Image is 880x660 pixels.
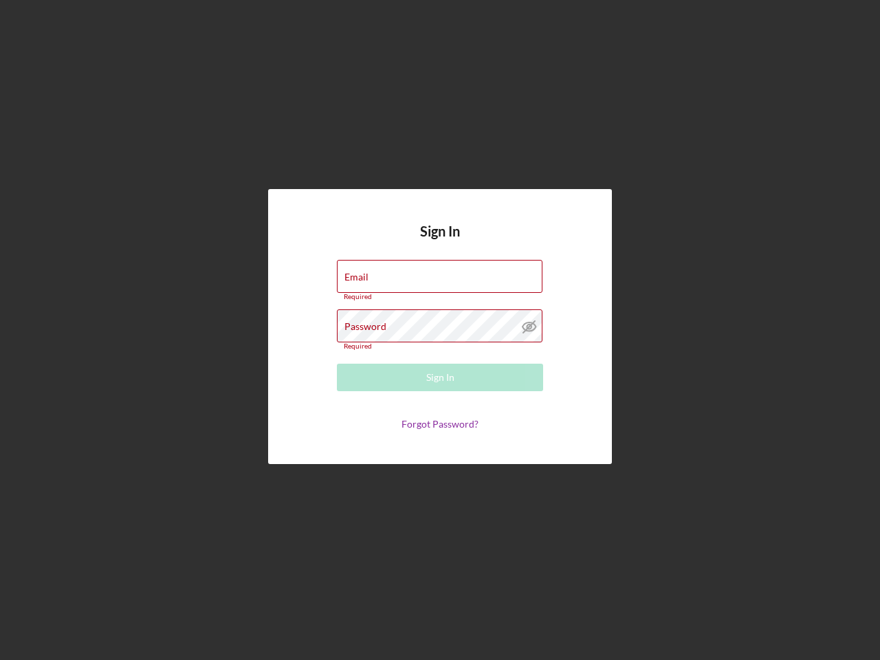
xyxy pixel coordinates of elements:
[344,321,386,332] label: Password
[337,364,543,391] button: Sign In
[426,364,454,391] div: Sign In
[337,293,543,301] div: Required
[344,272,368,283] label: Email
[337,342,543,351] div: Required
[420,223,460,260] h4: Sign In
[401,418,478,430] a: Forgot Password?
